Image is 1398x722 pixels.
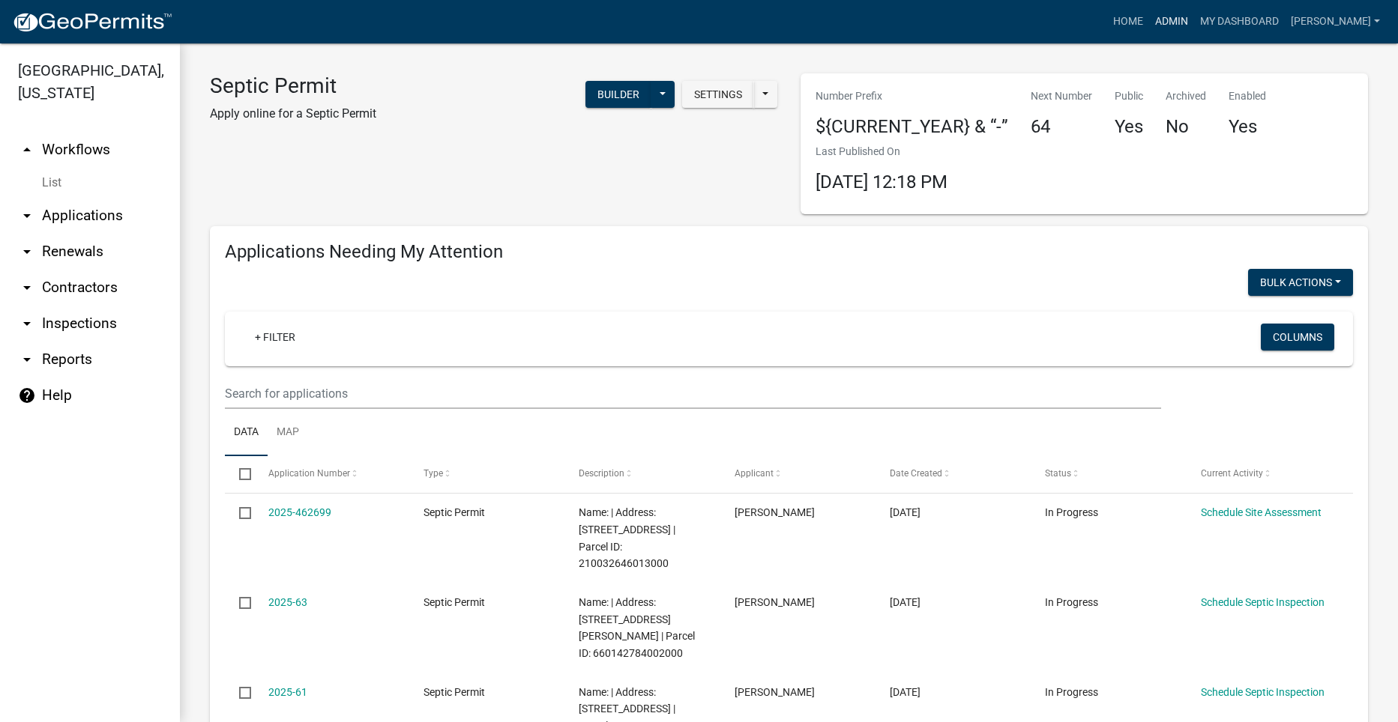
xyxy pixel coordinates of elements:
p: Enabled [1229,88,1266,104]
span: [DATE] 12:18 PM [816,172,947,192]
span: In Progress [1045,506,1098,518]
input: Search for applications [225,378,1161,409]
a: Schedule Site Assessment [1201,506,1322,518]
span: 08/11/2025 [890,596,921,608]
i: arrow_drop_down [18,243,36,261]
datatable-header-cell: Application Number [253,456,409,492]
a: Data [225,409,268,457]
h4: Applications Needing My Attention [225,241,1353,263]
i: arrow_drop_down [18,351,36,368]
span: Name: | Address: 3257 CARVER RD | Parcel ID: 660142784002000 [579,596,695,659]
datatable-header-cell: Current Activity [1187,456,1342,492]
p: Archived [1166,88,1206,104]
a: Schedule Septic Inspection [1201,686,1325,698]
button: Bulk Actions [1248,269,1353,296]
a: Admin [1149,7,1194,36]
span: Status [1045,468,1071,479]
span: Description [579,468,624,479]
p: Public [1115,88,1143,104]
a: My Dashboard [1194,7,1285,36]
p: Last Published On [816,144,947,160]
span: Rick Rogers [735,506,815,518]
a: 2025-63 [268,596,307,608]
datatable-header-cell: Select [225,456,253,492]
span: Applicant [735,468,774,479]
datatable-header-cell: Status [1031,456,1186,492]
span: James Carey [735,686,815,698]
span: In Progress [1045,596,1098,608]
datatable-header-cell: Applicant [720,456,876,492]
i: arrow_drop_down [18,279,36,297]
h4: 64 [1031,116,1092,138]
h4: Yes [1229,116,1266,138]
h4: Yes [1115,116,1143,138]
a: Map [268,409,308,457]
span: In Progress [1045,686,1098,698]
span: Application Number [268,468,350,479]
a: Schedule Septic Inspection [1201,596,1325,608]
p: Next Number [1031,88,1092,104]
span: Name: | Address: 1428 HOGBACK BRIDGE RD | Parcel ID: 210032646013000 [579,506,675,569]
h4: ${CURRENT_YEAR} & “-” [816,116,1008,138]
span: 08/12/2025 [890,506,921,518]
a: + Filter [243,324,307,351]
span: Septic Permit [424,596,485,608]
span: Septic Permit [424,686,485,698]
datatable-header-cell: Description [564,456,720,492]
button: Builder [585,81,651,108]
span: 08/04/2025 [890,686,921,698]
h3: Septic Permit [210,73,376,99]
i: arrow_drop_down [18,315,36,333]
span: Type [424,468,443,479]
span: Septic Permit [424,506,485,518]
a: [PERSON_NAME] [1285,7,1386,36]
datatable-header-cell: Date Created [876,456,1031,492]
datatable-header-cell: Type [409,456,564,492]
p: Apply online for a Septic Permit [210,105,376,123]
span: Current Activity [1201,468,1263,479]
span: Bill Gibson [735,596,815,608]
h4: No [1166,116,1206,138]
button: Columns [1261,324,1334,351]
span: Date Created [890,468,942,479]
p: Number Prefix [816,88,1008,104]
a: Home [1107,7,1149,36]
a: 2025-462699 [268,506,331,518]
i: arrow_drop_up [18,141,36,159]
i: help [18,386,36,404]
a: 2025-61 [268,686,307,698]
button: Settings [682,81,754,108]
i: arrow_drop_down [18,207,36,225]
